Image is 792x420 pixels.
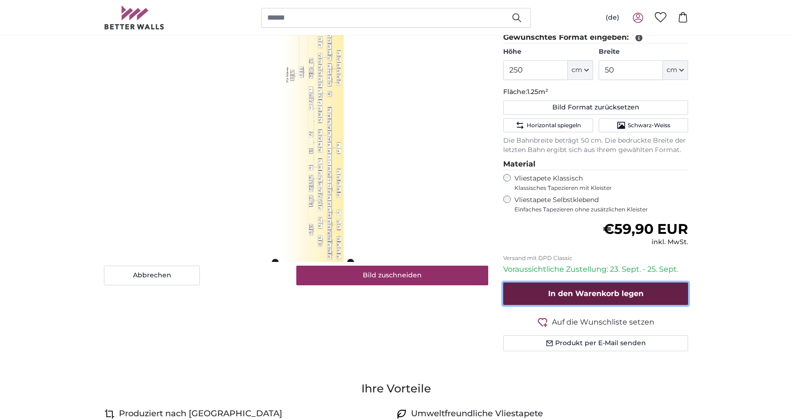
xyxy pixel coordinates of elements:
[548,289,644,298] span: In den Warenkorb legen
[503,282,688,305] button: In den Warenkorb legen
[598,9,627,26] button: (de)
[104,266,200,285] button: Abbrechen
[503,101,688,115] button: Bild Format zurücksetzen
[104,6,165,29] img: Betterwalls
[503,47,593,57] label: Höhe
[503,159,688,170] legend: Material
[503,136,688,155] p: Die Bahnbreite beträgt 50 cm. Die bedruckte Breite der letzten Bahn ergibt sich aus Ihrem gewählt...
[104,381,688,396] h3: Ihre Vorteile
[599,118,688,132] button: Schwarz-Weiss
[527,122,581,129] span: Horizontal spiegeln
[503,316,688,328] button: Auf die Wunschliste setzen
[572,65,582,75] span: cm
[527,87,548,96] span: 1.25m²
[503,32,688,43] legend: Gewünschtes Format eingeben:
[628,122,670,129] span: Schwarz-Weiss
[503,335,688,351] button: Produkt per E-Mail senden
[667,65,677,75] span: cm
[503,254,688,262] p: Versand mit DPD Classic
[503,264,688,275] p: Voraussichtliche Zustellung: 23. Sept. - 25. Sept.
[514,196,688,213] label: Vliestapete Selbstklebend
[514,206,688,213] span: Einfaches Tapezieren ohne zusätzlichen Kleister
[599,47,688,57] label: Breite
[552,317,654,328] span: Auf die Wunschliste setzen
[603,238,688,247] div: inkl. MwSt.
[503,118,593,132] button: Horizontal spiegeln
[514,184,680,192] span: Klassisches Tapezieren mit Kleister
[663,60,688,80] button: cm
[568,60,593,80] button: cm
[514,174,680,192] label: Vliestapete Klassisch
[296,266,489,285] button: Bild zuschneiden
[603,220,688,238] span: €59,90 EUR
[503,87,688,97] p: Fläche:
